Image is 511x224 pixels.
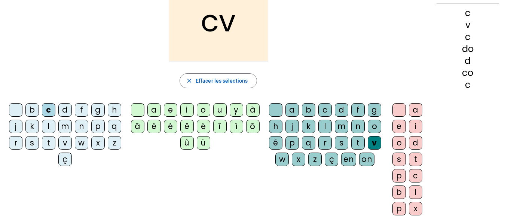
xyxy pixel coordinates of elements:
[197,120,210,133] div: ë
[409,136,422,150] div: d
[269,136,282,150] div: é
[75,136,88,150] div: w
[368,120,381,133] div: o
[341,153,356,166] div: en
[246,103,260,117] div: à
[108,136,121,150] div: z
[230,120,243,133] div: ï
[230,103,243,117] div: y
[285,136,299,150] div: p
[318,103,332,117] div: c
[213,103,227,117] div: u
[351,103,365,117] div: f
[25,120,39,133] div: k
[292,153,305,166] div: x
[308,153,322,166] div: z
[392,120,406,133] div: e
[180,103,194,117] div: i
[368,136,381,150] div: v
[302,103,315,117] div: b
[409,185,422,199] div: l
[91,136,105,150] div: x
[437,9,499,18] div: c
[9,136,22,150] div: r
[318,120,332,133] div: l
[246,120,260,133] div: ô
[285,103,299,117] div: a
[197,136,210,150] div: ü
[91,120,105,133] div: p
[25,136,39,150] div: s
[392,136,406,150] div: o
[42,103,55,117] div: c
[392,169,406,182] div: p
[42,120,55,133] div: l
[275,153,289,166] div: w
[285,120,299,133] div: j
[147,103,161,117] div: a
[335,120,348,133] div: m
[437,45,499,53] div: do
[108,103,121,117] div: h
[58,120,72,133] div: m
[25,103,39,117] div: b
[131,120,144,133] div: â
[75,103,88,117] div: f
[392,153,406,166] div: s
[351,136,365,150] div: t
[147,120,161,133] div: è
[58,136,72,150] div: v
[409,153,422,166] div: t
[409,202,422,215] div: x
[91,103,105,117] div: g
[409,169,422,182] div: c
[437,33,499,42] div: c
[42,136,55,150] div: t
[409,103,422,117] div: a
[359,153,374,166] div: on
[302,120,315,133] div: k
[325,153,338,166] div: ç
[392,185,406,199] div: b
[213,120,227,133] div: î
[409,120,422,133] div: i
[335,103,348,117] div: d
[164,103,177,117] div: e
[58,153,72,166] div: ç
[437,21,499,30] div: v
[58,103,72,117] div: d
[75,120,88,133] div: n
[351,120,365,133] div: n
[180,120,194,133] div: ê
[180,136,194,150] div: û
[318,136,332,150] div: r
[108,120,121,133] div: q
[335,136,348,150] div: s
[9,120,22,133] div: j
[437,80,499,89] div: c
[197,103,210,117] div: o
[180,73,257,88] button: Effacer les sélections
[437,68,499,77] div: co
[196,76,248,85] span: Effacer les sélections
[437,56,499,65] div: d
[368,103,381,117] div: g
[164,120,177,133] div: é
[392,202,406,215] div: p
[269,120,282,133] div: h
[186,77,193,84] mat-icon: close
[302,136,315,150] div: q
